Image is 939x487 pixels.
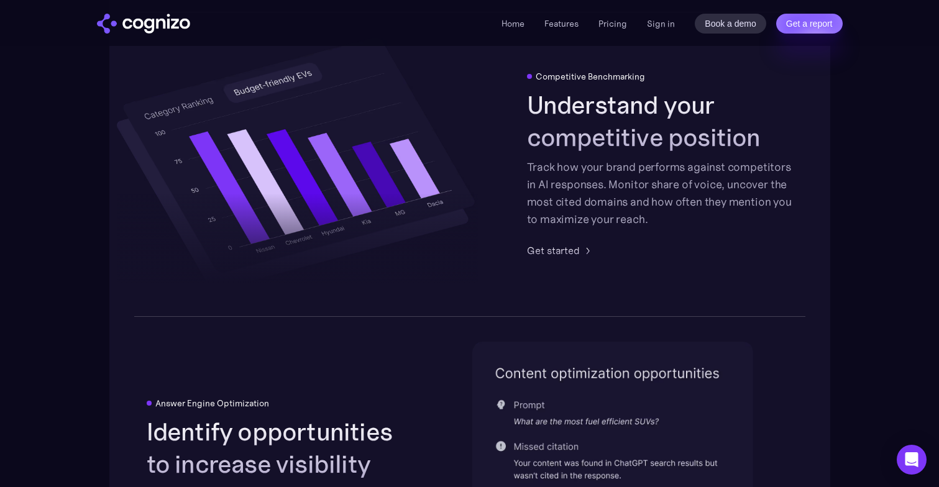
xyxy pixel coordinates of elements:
a: Home [502,18,524,29]
div: Competitive Benchmarking [536,71,645,81]
a: Get a report [776,14,843,34]
a: Pricing [598,18,627,29]
div: Open Intercom Messenger [897,445,927,475]
a: home [97,14,190,34]
div: Get started [527,243,580,258]
a: Get started [527,243,595,258]
img: cognizo logo [97,14,190,34]
h2: Identify opportunities to increase visibility [147,416,413,480]
h2: Understand your competitive position [527,89,793,153]
div: Answer Engine Optimization [155,398,269,408]
a: Features [544,18,579,29]
a: Book a demo [695,14,766,34]
a: Sign in [647,16,675,31]
div: Track how your brand performs against competitors in AI responses. Monitor share of voice, uncove... [527,158,793,228]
